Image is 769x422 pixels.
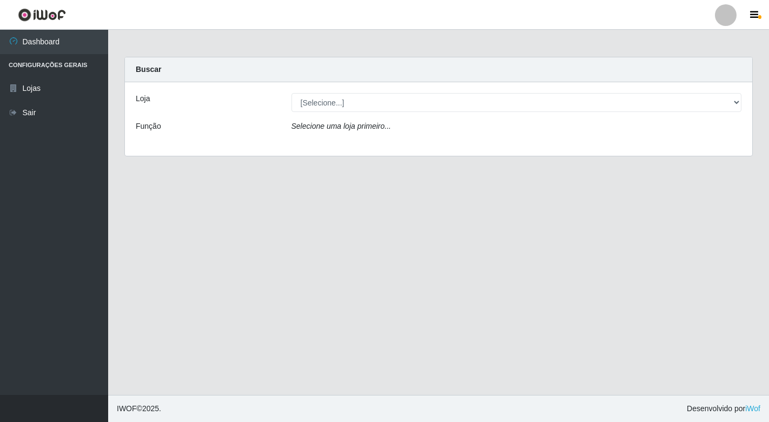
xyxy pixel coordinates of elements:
[745,404,760,413] a: iWof
[18,8,66,22] img: CoreUI Logo
[117,404,137,413] span: IWOF
[687,403,760,414] span: Desenvolvido por
[117,403,161,414] span: © 2025 .
[136,121,161,132] label: Função
[136,65,161,74] strong: Buscar
[291,122,391,130] i: Selecione uma loja primeiro...
[136,93,150,104] label: Loja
